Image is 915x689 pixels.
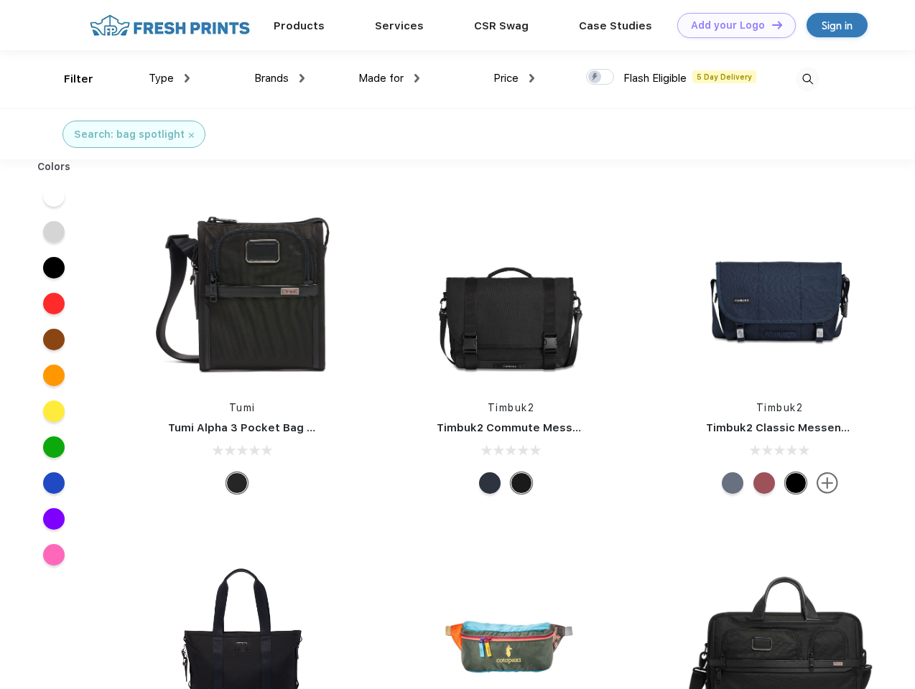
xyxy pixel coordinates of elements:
div: Search: bag spotlight [74,127,185,142]
div: Eco Black [511,472,532,494]
div: Eco Nautical [479,472,501,494]
img: dropdown.png [414,74,419,83]
div: Eco Black [785,472,807,494]
a: Products [274,19,325,32]
a: Tumi Alpha 3 Pocket Bag Small [168,421,336,434]
div: Add your Logo [691,19,765,32]
img: fo%20logo%202.webp [85,13,254,38]
div: Eco Collegiate Red [753,472,775,494]
div: Colors [27,159,82,174]
a: Timbuk2 [488,402,535,413]
a: Tumi [229,402,256,413]
span: Type [149,72,174,85]
span: Made for [358,72,404,85]
a: Sign in [807,13,868,37]
div: Black [226,472,248,494]
img: filter_cancel.svg [189,133,194,138]
img: more.svg [817,472,838,494]
span: Brands [254,72,289,85]
img: func=resize&h=266 [415,195,606,386]
a: Timbuk2 Commute Messenger Bag [437,421,629,434]
img: func=resize&h=266 [147,195,338,386]
span: 5 Day Delivery [692,70,756,83]
span: Flash Eligible [623,72,687,85]
a: Timbuk2 Classic Messenger Bag [706,421,884,434]
a: Timbuk2 [756,402,804,413]
div: Eco Lightbeam [722,472,743,494]
img: func=resize&h=266 [684,195,875,386]
span: Price [493,72,519,85]
img: dropdown.png [185,74,190,83]
img: dropdown.png [529,74,534,83]
img: dropdown.png [299,74,305,83]
img: DT [772,21,782,29]
div: Sign in [822,17,853,34]
div: Filter [64,71,93,88]
img: desktop_search.svg [796,67,819,91]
